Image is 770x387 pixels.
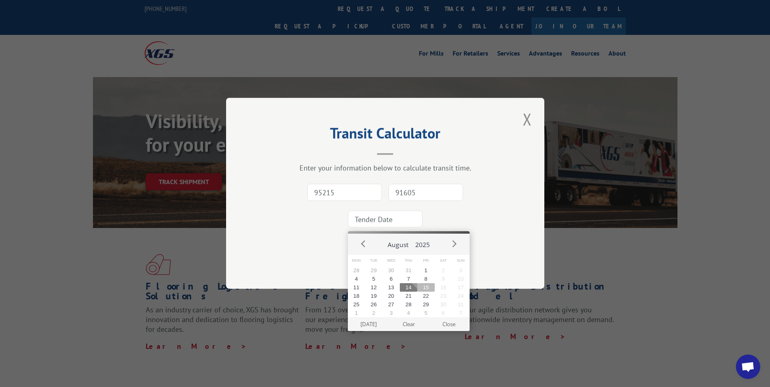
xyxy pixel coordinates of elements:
[400,300,417,309] button: 28
[348,300,365,309] button: 25
[348,317,388,331] button: [DATE]
[435,255,452,267] span: Sat
[417,300,435,309] button: 29
[429,317,469,331] button: Close
[435,275,452,283] button: 9
[348,211,423,228] input: Tender Date
[520,108,534,130] button: Close modal
[435,266,452,275] button: 2
[452,255,470,267] span: Sun
[358,237,370,249] button: Prev
[417,292,435,300] button: 22
[417,266,435,275] button: 1
[435,300,452,309] button: 30
[382,309,400,317] button: 3
[382,255,400,267] span: Wed
[348,275,365,283] button: 4
[382,283,400,292] button: 13
[400,266,417,275] button: 31
[307,184,382,201] input: Origin Zip
[365,255,382,267] span: Tue
[452,283,470,292] button: 17
[435,309,452,317] button: 6
[448,237,460,249] button: Next
[365,275,382,283] button: 5
[400,309,417,317] button: 4
[267,163,504,173] div: Enter your information below to calculate transit time.
[412,234,433,252] button: 2025
[382,292,400,300] button: 20
[388,317,429,331] button: Clear
[435,292,452,300] button: 23
[348,309,365,317] button: 1
[384,234,412,252] button: August
[348,266,365,275] button: 28
[400,283,417,292] button: 14
[417,275,435,283] button: 8
[417,283,435,292] button: 15
[452,275,470,283] button: 10
[452,309,470,317] button: 7
[382,300,400,309] button: 27
[365,283,382,292] button: 12
[452,266,470,275] button: 3
[365,292,382,300] button: 19
[348,283,365,292] button: 11
[365,266,382,275] button: 29
[348,255,365,267] span: Mon
[365,300,382,309] button: 26
[417,255,435,267] span: Fri
[365,309,382,317] button: 2
[400,255,417,267] span: Thu
[267,127,504,143] h2: Transit Calculator
[452,292,470,300] button: 24
[417,309,435,317] button: 5
[452,300,470,309] button: 31
[736,355,760,379] a: Open chat
[348,292,365,300] button: 18
[388,184,463,201] input: Dest. Zip
[400,292,417,300] button: 21
[382,266,400,275] button: 30
[435,283,452,292] button: 16
[382,275,400,283] button: 6
[400,275,417,283] button: 7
